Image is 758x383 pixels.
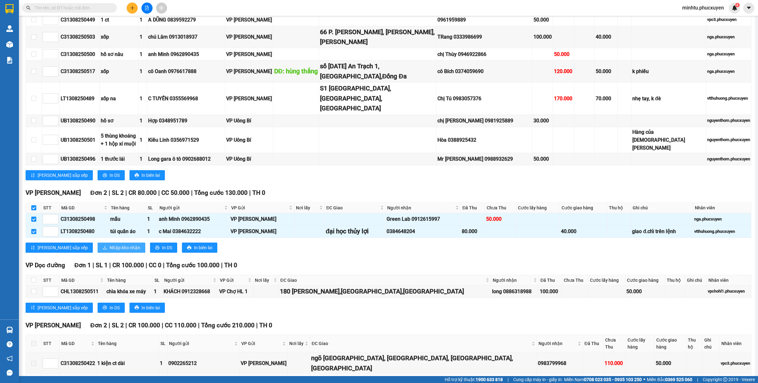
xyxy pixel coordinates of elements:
[140,33,146,41] div: 1
[147,227,156,235] div: 1
[42,335,60,352] th: STT
[225,83,273,114] td: VP Loong Toòng
[387,215,460,223] div: Green Lab 0912615997
[159,204,223,211] span: Người gửi
[101,33,137,41] div: xốp
[60,83,100,114] td: LT1308250489
[168,359,238,367] div: 0902265212
[231,215,293,223] div: VP [PERSON_NAME]
[44,30,94,41] strong: 0888 827 827 - 0848 827 827
[61,359,95,367] div: C31308250422
[159,227,228,235] div: c Mai 0384632222
[224,262,237,269] span: TH 0
[311,353,536,373] div: ngõ [GEOGRAPHIC_DATA], [GEOGRAPHIC_DATA], [GEOGRAPHIC_DATA], [GEOGRAPHIC_DATA]
[437,155,531,163] div: Mr [PERSON_NAME] 0988932629
[7,341,13,347] span: question-circle
[148,117,224,125] div: Hợp 0348951789
[125,189,127,196] span: |
[708,288,750,294] div: vpchohl1.phucxuyen
[61,204,103,211] span: Mã GD
[694,216,750,222] div: nga.phucxuyen
[241,359,286,367] div: VP [PERSON_NAME]
[148,136,224,144] div: Kiều Linh 0356971529
[162,244,172,251] span: In DS
[191,189,193,196] span: |
[140,50,146,58] div: 1
[665,275,685,286] th: Thu hộ
[146,203,158,213] th: SL
[148,67,224,75] div: cô Oanh 0976617888
[508,376,508,383] span: |
[162,322,163,329] span: |
[656,359,685,367] div: 50.000
[103,305,107,310] span: printer
[61,277,99,284] span: Mã GD
[607,203,631,213] th: Thu hộ
[230,213,294,225] td: VP Hạ Long
[61,340,90,347] span: Mã GD
[141,172,160,179] span: In biên lai
[165,322,196,329] span: CC 110.000
[588,275,625,286] th: Cước lấy hàng
[147,215,156,223] div: 1
[109,322,110,329] span: |
[721,360,750,367] div: vpc3.phucxuyen
[130,6,135,10] span: plus
[437,95,531,102] div: Chị Tú 0983057376
[280,277,485,284] span: ĐC Giao
[101,16,137,24] div: 1 ct
[194,189,248,196] span: Tổng cước 130.000
[707,34,750,40] div: nga.phucxuyen
[707,137,750,143] div: nguyenthom.phucxuyen
[255,277,272,284] span: Nơi lấy
[61,67,99,75] div: C31308250517
[554,50,573,58] div: 50.000
[5,4,14,14] img: logo-vxr
[226,33,272,41] div: VP [PERSON_NAME]
[112,262,144,269] span: CR 100.000
[6,57,13,64] img: solution-icon
[564,376,642,383] span: Miền Nam
[632,128,705,152] div: Hàng của [DEMOGRAPHIC_DATA][PERSON_NAME]
[164,287,217,295] div: KHÁCH 0912328668
[161,189,189,196] span: CC 50.000
[493,277,532,284] span: Người nhận
[259,322,272,329] span: TH 0
[140,95,146,102] div: 1
[280,287,490,296] div: 180 [PERSON_NAME],[GEOGRAPHIC_DATA],[GEOGRAPHIC_DATA]
[61,215,108,223] div: C31308250498
[98,243,145,253] button: downloadNhập kho nhận
[112,189,124,196] span: SL 2
[225,26,273,48] td: VP Hạ Long
[230,225,294,238] td: VP Loong Toòng
[75,262,91,269] span: Đơn 1
[703,335,720,352] th: Ghi chú
[226,117,272,125] div: VP Uông Bí
[256,322,258,329] span: |
[110,215,145,223] div: mẫu
[736,3,738,7] span: 4
[110,244,140,251] span: Nhập kho nhận
[159,6,164,10] span: aim
[60,213,109,225] td: C31308250498
[462,227,484,235] div: 80.000
[516,203,560,213] th: Cước lấy hàng
[26,170,93,180] button: sort-ascending[PERSON_NAME] sắp xếp
[241,340,281,347] span: VP Gửi
[148,95,224,102] div: C TUYẾN 0355569968
[61,287,104,295] div: CHL1308250511
[164,277,212,284] span: Người gửi
[6,327,13,333] img: warehouse-icon
[31,173,35,178] span: sort-ascending
[723,377,727,382] span: copyright
[61,155,99,163] div: UB1308250496
[129,303,165,313] button: printerIn biên lai
[643,378,645,381] span: ⚪️
[61,136,99,144] div: UB1308250501
[538,340,576,347] span: Người nhận
[60,127,100,153] td: UB1308250501
[596,95,617,102] div: 70.000
[626,287,664,295] div: 50.000
[326,226,384,236] div: đại học thủy lợi
[26,322,81,329] span: VP [PERSON_NAME]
